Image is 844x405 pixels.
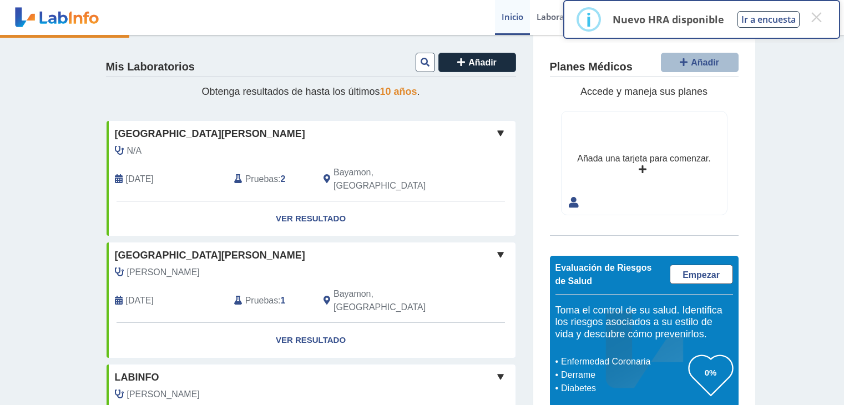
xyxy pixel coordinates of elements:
a: Empezar [670,265,733,284]
li: Derrame [558,368,689,382]
span: 2024-06-19 [126,173,154,186]
span: Bayamon, PR [333,287,456,314]
div: Añada una tarjeta para comenzar. [577,152,710,165]
a: Ver Resultado [107,323,516,358]
span: Obtenga resultados de hasta los últimos . [201,86,420,97]
b: 1 [281,296,286,305]
span: Pruebas [245,173,278,186]
span: [GEOGRAPHIC_DATA][PERSON_NAME] [115,248,305,263]
p: Nuevo HRA disponible [613,13,724,26]
div: : [226,166,315,193]
button: Añadir [438,53,516,72]
button: Close this dialog [806,7,826,27]
span: Evaluación de Riesgos de Salud [555,263,652,286]
span: Paris Rivera, Luis [127,388,200,401]
span: 2022-02-28 [126,294,154,307]
span: Pruebas [245,294,278,307]
span: Bayamon, PR [333,166,456,193]
span: N/A [127,144,142,158]
button: Ir a encuesta [737,11,800,28]
div: : [226,287,315,314]
span: Añadir [468,58,497,67]
span: Torres, Andrea [127,266,200,279]
h5: Toma el control de su salud. Identifica los riesgos asociados a su estilo de vida y descubre cómo... [555,305,733,341]
span: 10 años [380,86,417,97]
span: Empezar [683,270,720,280]
h3: 0% [689,366,733,379]
span: [GEOGRAPHIC_DATA][PERSON_NAME] [115,126,305,141]
a: Ver Resultado [107,201,516,236]
span: Añadir [691,58,719,67]
h4: Mis Laboratorios [106,60,195,74]
span: Accede y maneja sus planes [580,86,707,97]
span: labinfo [115,370,159,385]
h4: Planes Médicos [550,60,633,74]
b: 2 [281,174,286,184]
li: Enfermedad Coronaria [558,355,689,368]
div: i [586,9,592,29]
li: Diabetes [558,382,689,395]
button: Añadir [661,53,739,72]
